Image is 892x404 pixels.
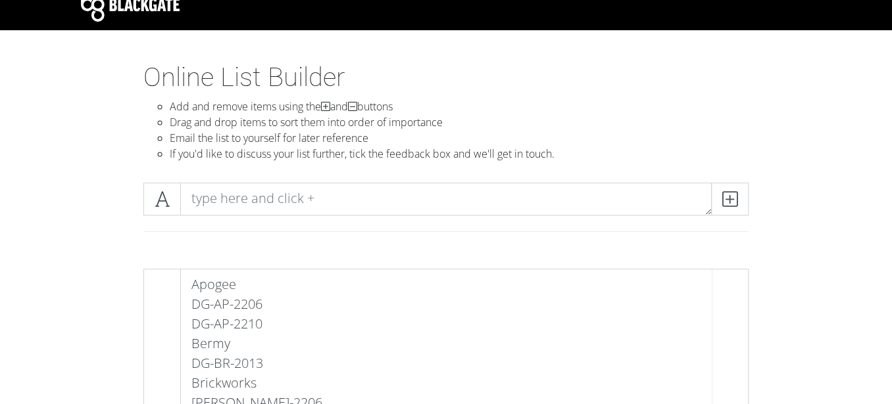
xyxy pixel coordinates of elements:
h1: Online List Builder [143,62,749,93]
li: Email the list to yourself for later reference [170,130,749,146]
li: Add and remove items using the and buttons [170,99,749,114]
li: Drag and drop items to sort them into order of importance [170,114,749,130]
li: If you'd like to discuss your list further, tick the feedback box and we'll get in touch. [170,146,749,162]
